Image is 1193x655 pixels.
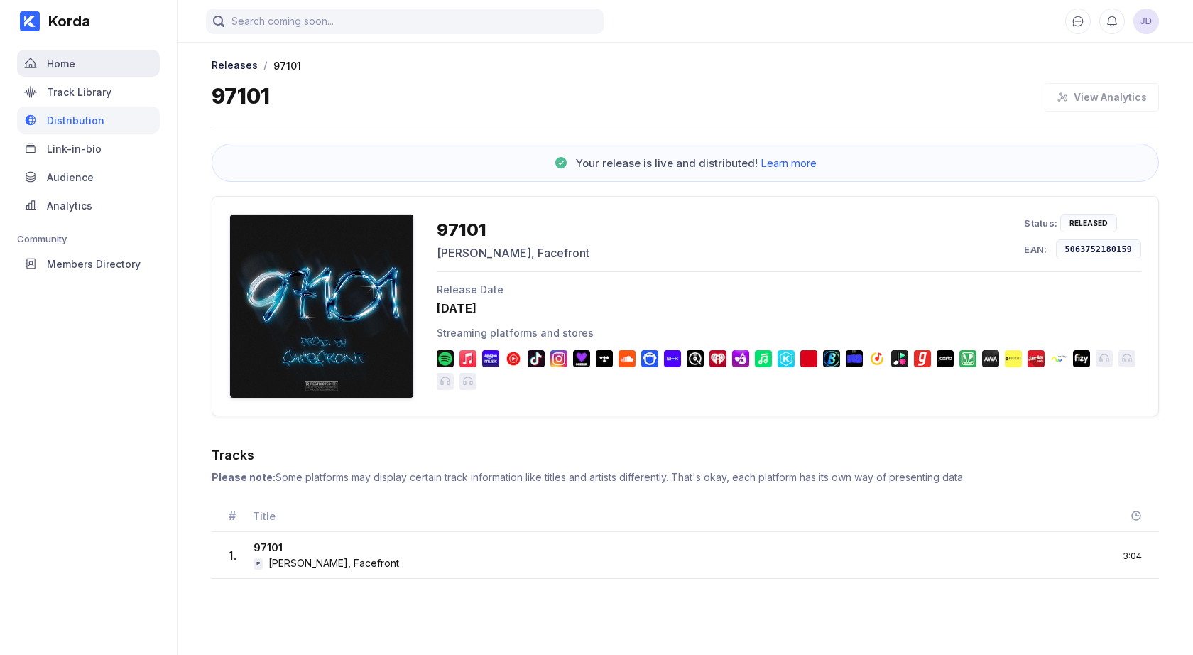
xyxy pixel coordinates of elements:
input: Search coming soon... [206,9,604,34]
img: Zvooq [891,350,908,367]
div: / [263,58,268,72]
div: [DATE] [437,301,1141,315]
a: Home [17,50,160,78]
img: Yandex Music [868,350,886,367]
img: Qobuz [687,350,704,367]
img: NetEase Cloud Music [800,350,817,367]
div: Tracks [212,448,1159,462]
div: Some platforms may display certain track information like titles and artists differently. That's ... [212,471,1159,483]
img: Tidal [596,350,613,367]
img: Napster [641,350,658,367]
img: SoundCloud Go [619,350,636,367]
div: Your release is live and distributed! [576,156,817,170]
a: Releases [212,58,258,71]
div: # [229,509,236,523]
img: JioSaavn [959,350,976,367]
div: Title [253,509,1099,523]
img: MusicJet [1005,350,1022,367]
div: EAN: [1024,244,1047,255]
div: Released [1069,219,1108,227]
div: Track Library [47,86,111,98]
img: Gaana [914,350,931,367]
b: Please note: [212,471,276,483]
strong: E [254,558,263,570]
div: Home [47,58,75,70]
img: MixCloud [664,350,681,367]
img: Line Music [755,350,772,367]
div: 97101 [212,83,270,112]
button: JD [1133,9,1159,34]
img: YouTube Music [505,350,522,367]
div: Audience [47,171,94,183]
img: Melon [846,350,863,367]
img: KKBOX [778,350,795,367]
img: AWA [982,350,999,367]
div: Status: [1024,217,1057,229]
img: Nuuday [1050,350,1067,367]
img: Transsnet Boomplay [823,350,840,367]
img: Apple Music [459,350,476,367]
div: 3:04 [1123,550,1142,561]
div: Analytics [47,200,92,212]
a: Link-in-bio [17,135,160,163]
a: Members Directory [17,250,160,278]
div: Link-in-bio [47,143,102,155]
a: Distribution [17,107,160,135]
img: Turkcell Fizy [1073,350,1090,367]
div: Streaming platforms and stores [437,327,1141,339]
img: TikTok [528,350,545,367]
div: Members Directory [47,258,141,270]
a: Track Library [17,78,160,107]
img: Deezer [573,350,590,367]
span: [PERSON_NAME], Facefront [268,557,399,569]
div: 97101 [437,220,589,240]
div: Community [17,233,160,244]
a: Analytics [17,192,160,220]
img: Anghami [732,350,749,367]
div: Release Date [437,283,1141,296]
div: Korda [40,13,90,30]
a: Audience [17,163,160,192]
div: [PERSON_NAME], Facefront [437,246,589,260]
img: Slacker [1028,350,1045,367]
img: Facebook [550,350,567,367]
div: Julius Danis [1133,9,1159,34]
img: Jaxsta [937,350,954,367]
div: 5063752180159 [1065,244,1133,254]
div: 1 . [229,548,236,563]
div: Releases [212,59,258,71]
img: iHeartRadio [709,350,726,367]
span: Learn more [761,156,817,170]
div: 97101 [273,60,301,72]
img: Spotify [437,350,454,367]
img: Amazon [482,350,499,367]
div: 97101 [254,541,399,557]
div: Distribution [47,114,104,126]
